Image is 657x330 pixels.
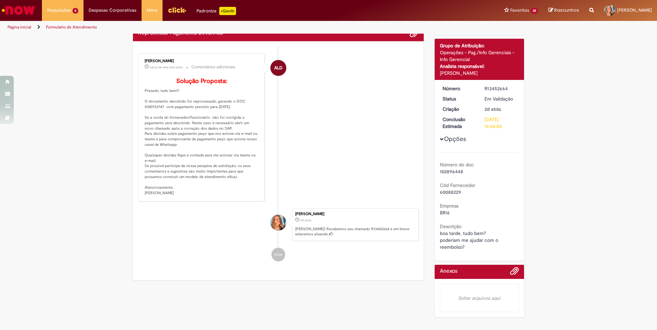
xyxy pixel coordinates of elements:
[150,65,183,69] time: 29/08/2025 08:14:39
[440,63,519,70] div: Analista responsável:
[191,64,235,70] small: Comentários adicionais
[274,60,282,76] span: ALD
[440,189,461,195] span: 60088229
[440,203,458,209] b: Empresa
[485,95,516,102] div: Em Validação
[5,21,433,34] ul: Trilhas de página
[440,223,461,229] b: Descrição
[440,230,500,250] span: boa tarde, tudo bem? poderiam me ajudar com o reembolso?
[554,7,579,13] span: Rascunhos
[510,7,529,14] span: Favoritos
[548,7,579,14] a: Rascunhos
[8,24,31,30] a: Página inicial
[138,208,419,241] li: Camila De Sousa Rodrigues
[437,106,480,113] dt: Criação
[138,30,223,36] h2: Reprocessar Pagamento Devolvido Histórico de tíquete
[295,226,415,237] p: [PERSON_NAME]! Recebemos seu chamado R13452664 e em breve estaremos atuando.
[150,65,183,69] span: cerca de uma hora atrás
[617,7,652,13] span: [PERSON_NAME]
[270,215,286,231] div: Camila De Sousa Rodrigues
[437,85,480,92] dt: Número
[168,5,186,15] img: click_logo_yellow_360x200.png
[440,49,519,63] div: Operações - Pag./Info Gerenciais - Info Gerencial
[197,7,236,15] div: Padroniza
[440,182,475,188] b: Cód Fornecedor
[437,95,480,102] dt: Status
[73,8,78,14] span: 6
[219,7,236,15] p: +GenAi
[46,24,97,30] a: Formulário de Atendimento
[1,3,36,17] img: ServiceNow
[531,8,538,14] span: 32
[300,218,311,222] time: 27/08/2025 14:08:05
[145,78,259,196] p: Prezado, tudo bem?! O documento devolvido foi reprocessado, gerando o DOC 5100753747 com pagament...
[440,268,457,274] h2: Anexos
[485,106,516,113] div: 27/08/2025 14:08:05
[440,162,474,168] b: Número do doc
[437,116,480,130] dt: Conclusão Estimada
[510,267,519,279] button: Adicionar anexos
[176,77,227,85] b: Solução Proposta:
[47,7,71,14] span: Requisições
[485,85,516,92] div: R13452664
[485,116,516,130] div: [DATE] 16:08:08
[147,7,157,14] span: More
[440,42,519,49] div: Grupo de Atribuição:
[145,59,259,63] div: [PERSON_NAME]
[300,218,311,222] span: 2d atrás
[485,106,501,112] time: 27/08/2025 14:08:05
[295,212,415,216] div: [PERSON_NAME]
[440,210,450,216] span: BR16
[440,284,519,312] em: Soltar arquivos aqui
[270,60,286,76] div: Andressa Luiza Da Silva
[440,70,519,76] div: [PERSON_NAME]
[89,7,136,14] span: Despesas Corporativas
[440,168,463,175] span: 102896448
[410,29,419,38] button: Adicionar anexos
[138,47,419,268] ul: Histórico de tíquete
[485,106,501,112] span: 2d atrás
